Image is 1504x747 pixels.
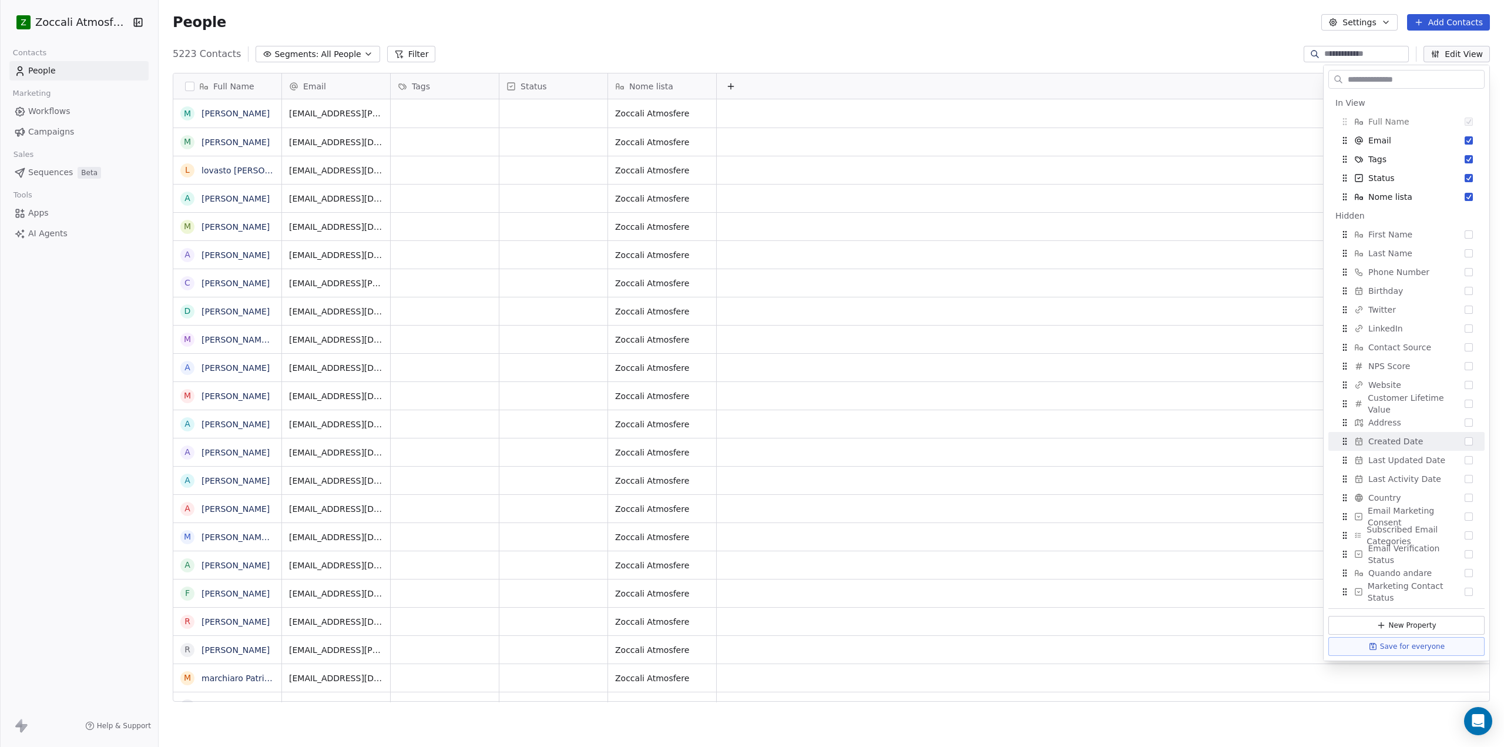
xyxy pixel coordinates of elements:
div: A [184,249,190,261]
div: NPS Score [1328,357,1485,376]
span: Email Marketing Consent [1368,505,1465,528]
span: [EMAIL_ADDRESS][DOMAIN_NAME] [289,165,383,176]
div: Suggestions [1324,93,1489,601]
span: Customer Lifetime Value [1368,392,1465,416]
button: Filter [387,46,436,62]
span: Help & Support [97,721,151,731]
div: Email Marketing Consent [1328,507,1485,526]
span: Zoccali Atmosfere [615,644,709,656]
span: Last Name [1368,247,1412,259]
div: A [184,474,190,487]
a: [PERSON_NAME] [202,363,270,373]
a: Apps [9,203,149,223]
a: [PERSON_NAME] [202,702,270,711]
div: A [184,418,190,430]
span: [EMAIL_ADDRESS][DOMAIN_NAME] [289,475,383,487]
span: Zoccali Atmosfere [615,362,709,374]
div: Email Verification Status [1328,545,1485,564]
div: Website [1328,376,1485,394]
div: m [184,672,191,684]
span: [EMAIL_ADDRESS][DOMAIN_NAME] [289,362,383,374]
span: Segments: [274,48,318,61]
div: Last Name [1328,244,1485,263]
a: [PERSON_NAME] [202,279,270,288]
span: Phone Number [1368,266,1429,278]
div: M [184,333,191,346]
div: Contact Source [1328,338,1485,357]
a: [PERSON_NAME] [202,617,270,627]
div: grid [173,99,282,702]
span: People [28,65,56,77]
span: Last Updated Date [1368,454,1445,466]
div: Nome lista [1328,187,1485,206]
div: S [185,700,190,712]
span: Z [21,16,26,28]
div: R [184,615,190,628]
div: Full Name [1328,112,1485,131]
span: Zoccali Atmosfere [615,447,709,458]
button: ZZoccali Atmosfere [14,12,125,32]
div: C [184,277,190,289]
span: [PERSON_NAME][EMAIL_ADDRESS][DOMAIN_NAME] [289,701,383,712]
span: Tags [1368,153,1386,165]
a: [PERSON_NAME] [202,222,270,232]
span: Sales [8,146,39,163]
a: Help & Support [85,721,151,731]
a: [PERSON_NAME] [202,504,270,514]
a: [PERSON_NAME] [202,194,270,203]
div: A [184,192,190,205]
a: [PERSON_NAME] [PERSON_NAME] Barbierato [202,335,387,344]
span: Zoccali Atmosfere [615,588,709,599]
span: Zoccali Atmosfere [35,15,129,30]
div: m [184,220,191,233]
button: Add Contacts [1407,14,1490,31]
span: Email Verification Status [1368,542,1465,566]
div: Nome lista [608,73,716,99]
a: marchiaro Patrizia [202,674,276,683]
a: [PERSON_NAME] [202,250,270,260]
span: Zoccali Atmosfere [615,503,709,515]
a: SequencesBeta [9,163,149,182]
span: Zoccali Atmosfere [615,108,709,119]
span: [EMAIL_ADDRESS][DOMAIN_NAME] [289,306,383,317]
span: [EMAIL_ADDRESS][PERSON_NAME][DOMAIN_NAME] [289,644,383,656]
span: Contact Source [1368,341,1431,353]
button: Settings [1321,14,1397,31]
span: [EMAIL_ADDRESS][PERSON_NAME][DOMAIN_NAME] [289,277,383,289]
div: Tags [1328,150,1485,169]
div: Status [499,73,607,99]
span: Last Activity Date [1368,473,1441,485]
span: Zoccali Atmosfere [615,136,709,148]
span: [EMAIL_ADDRESS][DOMAIN_NAME] [289,672,383,684]
span: Status [1368,172,1395,184]
span: [EMAIL_ADDRESS][DOMAIN_NAME] [289,588,383,599]
div: M [184,390,191,402]
a: [PERSON_NAME] [PERSON_NAME] [202,532,341,542]
span: AI Agents [28,227,68,240]
span: Quando andare [1368,567,1432,579]
div: F [185,587,190,599]
a: [PERSON_NAME] [202,109,270,118]
span: All People [321,48,361,61]
a: AI Agents [9,224,149,243]
div: Tags [391,73,499,99]
span: Subscribed Email Categories [1367,524,1465,547]
a: [PERSON_NAME] [202,448,270,457]
span: [EMAIL_ADDRESS][PERSON_NAME][DOMAIN_NAME] [289,108,383,119]
div: Marketing Contact Status [1328,582,1485,601]
div: R [184,644,190,656]
div: Open Intercom Messenger [1464,707,1492,735]
span: Zoccali Atmosfere [615,560,709,571]
span: Birthday [1368,285,1403,297]
div: First Name [1328,225,1485,244]
a: lovasto [PERSON_NAME] [202,166,302,175]
div: LinkedIn [1328,319,1485,338]
span: Full Name [213,81,254,92]
span: Status [521,81,547,92]
div: In View [1335,97,1478,109]
span: [EMAIL_ADDRESS][DOMAIN_NAME] [289,418,383,430]
span: Apps [28,207,49,219]
span: LinkedIn [1368,323,1403,334]
div: M [184,108,191,120]
span: [EMAIL_ADDRESS][DOMAIN_NAME] [289,390,383,402]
